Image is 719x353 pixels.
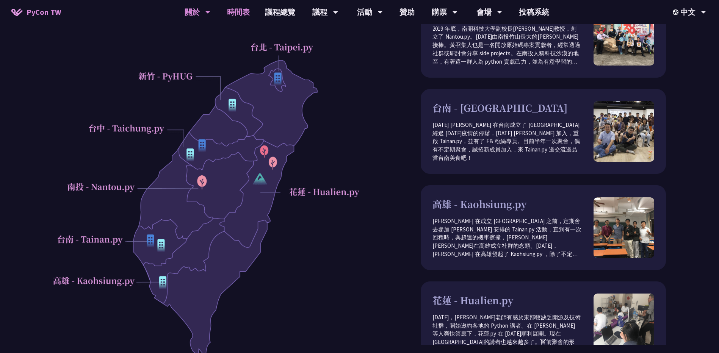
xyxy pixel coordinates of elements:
div: ⌃ [539,332,547,345]
a: PyCon TW [4,3,69,22]
p: [PERSON_NAME] 在成立 [GEOGRAPHIC_DATA] 之前，定期會去參加 [PERSON_NAME] 安排的 Tainan.py 活動，直到有一次回程時，與超速的機車擦撞，[P... [432,217,594,259]
h3: 台南 - [GEOGRAPHIC_DATA] [432,101,594,115]
img: nantou [594,5,654,66]
img: Home icon of PyCon TW 2025 [11,8,23,16]
p: [DATE] [PERSON_NAME] 在台南成立了 [GEOGRAPHIC_DATA]經過 [DATE]疫情的停辦，[DATE] [PERSON_NAME] 加入，重啟 Tainan.py，... [432,121,594,162]
h3: 花蓮 - Hualien.py [432,293,594,308]
img: Locale Icon [673,9,680,15]
span: PyCon TW [27,6,61,18]
img: tainan [594,101,654,162]
img: kaohsiung [594,197,654,258]
p: 2019 年底，南開科技大學副校長[PERSON_NAME]教授，創立了 Nantou.py。[DATE]由南投竹山長大的[PERSON_NAME]接棒。黃召集人也是一名開放原始碼專案貢獻者，經... [432,25,594,66]
h3: 高雄 - Kaohsiung.py [432,197,594,211]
